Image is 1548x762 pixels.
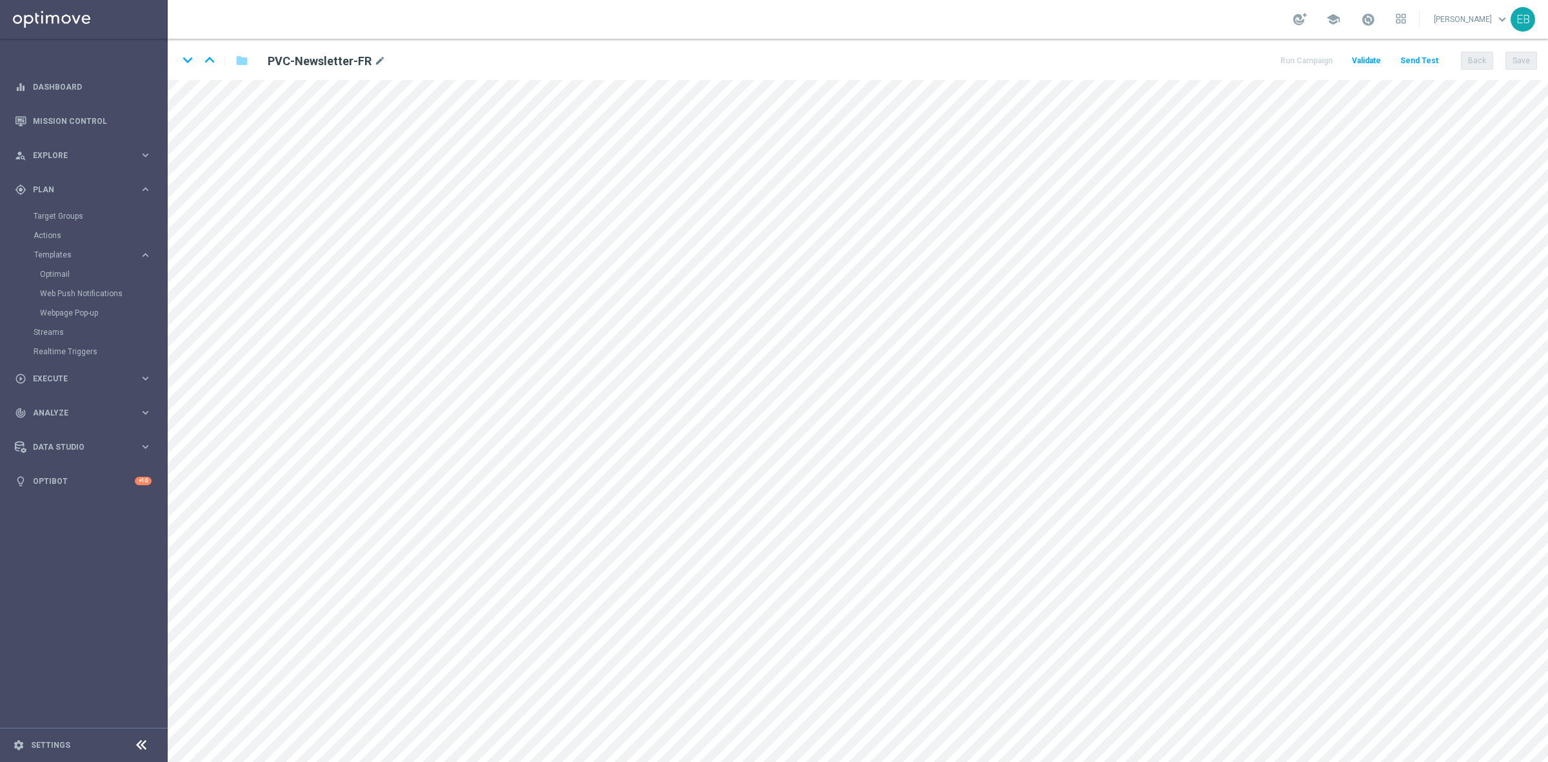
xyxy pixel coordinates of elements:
[40,269,134,279] a: Optimail
[40,284,166,303] div: Web Push Notifications
[15,464,152,498] div: Optibot
[234,50,250,71] button: folder
[1352,56,1381,65] span: Validate
[139,372,152,385] i: keyboard_arrow_right
[40,265,166,284] div: Optimail
[34,226,166,245] div: Actions
[15,476,26,487] i: lightbulb
[139,406,152,419] i: keyboard_arrow_right
[1433,10,1511,29] a: [PERSON_NAME]keyboard_arrow_down
[34,206,166,226] div: Target Groups
[14,82,152,92] button: equalizer Dashboard
[15,407,26,419] i: track_changes
[14,150,152,161] button: person_search Explore keyboard_arrow_right
[14,185,152,195] button: gps_fixed Plan keyboard_arrow_right
[33,104,152,138] a: Mission Control
[374,54,386,69] i: mode_edit
[14,442,152,452] button: Data Studio keyboard_arrow_right
[31,741,70,749] a: Settings
[14,116,152,126] button: Mission Control
[34,250,152,260] button: Templates keyboard_arrow_right
[15,441,139,453] div: Data Studio
[34,342,166,361] div: Realtime Triggers
[1511,7,1535,32] div: EB
[1505,52,1537,70] button: Save
[34,251,126,259] span: Templates
[33,375,139,383] span: Execute
[40,288,134,299] a: Web Push Notifications
[14,476,152,486] button: lightbulb Optibot +10
[139,249,152,261] i: keyboard_arrow_right
[33,186,139,194] span: Plan
[34,211,134,221] a: Target Groups
[15,150,26,161] i: person_search
[15,184,139,196] div: Plan
[40,308,134,318] a: Webpage Pop-up
[1326,12,1340,26] span: school
[15,150,139,161] div: Explore
[33,464,135,498] a: Optibot
[14,374,152,384] button: play_circle_outline Execute keyboard_arrow_right
[135,477,152,485] div: +10
[40,303,166,323] div: Webpage Pop-up
[33,443,139,451] span: Data Studio
[33,409,139,417] span: Analyze
[235,53,248,68] i: folder
[139,149,152,161] i: keyboard_arrow_right
[15,373,139,385] div: Execute
[34,230,134,241] a: Actions
[13,739,25,751] i: settings
[200,50,219,70] i: keyboard_arrow_up
[34,245,166,323] div: Templates
[33,152,139,159] span: Explore
[15,373,26,385] i: play_circle_outline
[268,54,372,69] h2: PVC-Newsletter-FR
[1350,52,1383,70] button: Validate
[15,407,139,419] div: Analyze
[33,70,152,104] a: Dashboard
[34,346,134,357] a: Realtime Triggers
[139,183,152,196] i: keyboard_arrow_right
[139,441,152,453] i: keyboard_arrow_right
[1461,52,1493,70] button: Back
[15,81,26,93] i: equalizer
[34,251,139,259] div: Templates
[34,327,134,337] a: Streams
[15,70,152,104] div: Dashboard
[1495,12,1509,26] span: keyboard_arrow_down
[178,50,197,70] i: keyboard_arrow_down
[14,408,152,418] button: track_changes Analyze keyboard_arrow_right
[34,323,166,342] div: Streams
[15,104,152,138] div: Mission Control
[15,184,26,196] i: gps_fixed
[1398,52,1440,70] button: Send Test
